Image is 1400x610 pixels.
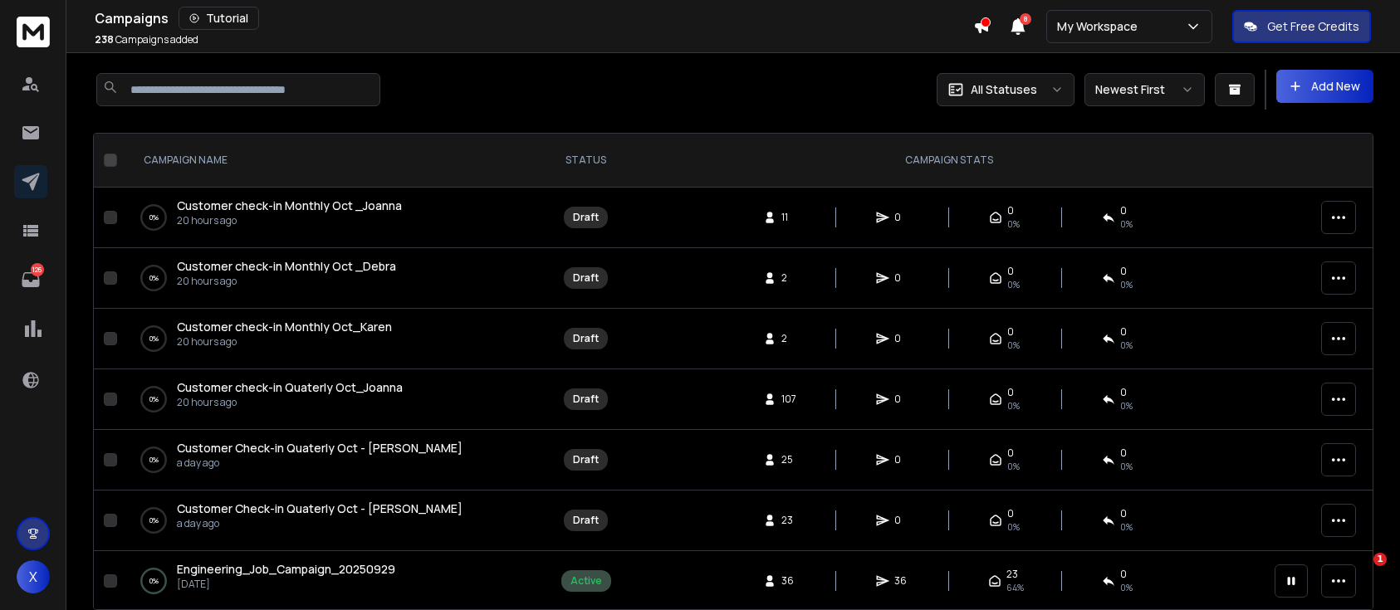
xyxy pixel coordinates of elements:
div: Campaigns [95,7,973,30]
span: 238 [95,32,114,46]
span: 0 [894,211,911,224]
span: 0% [1120,339,1133,352]
span: Customer check-in Quaterly Oct_Joanna [177,379,403,395]
div: Draft [573,271,599,285]
p: 0 % [149,391,159,407]
th: STATUS [539,134,633,188]
p: 20 hours ago [177,214,402,227]
span: 0 [1120,386,1127,399]
span: 2 [781,332,798,345]
td: 0%Customer Check-in Quaterly Oct - [PERSON_NAME]a day ago [124,430,539,490]
span: 0 [894,332,911,345]
div: Draft [573,393,599,406]
span: 0 [894,514,911,527]
button: X [17,560,50,593]
a: Customer check-in Monthly Oct_Karen [177,319,392,335]
span: 107 [781,393,798,406]
span: Engineering_Job_Campaign_20250929 [177,561,395,577]
div: Draft [573,211,599,224]
a: Customer check-in Monthly Oct _Debra [177,258,396,275]
p: 0 % [149,209,159,226]
div: Active [570,574,602,588]
p: My Workspace [1057,18,1144,35]
p: 20 hours ago [177,396,403,409]
p: Campaigns added [95,33,198,46]
span: 0 [1120,265,1127,278]
span: 0% [1120,217,1133,231]
span: 0 [1007,325,1014,339]
span: 36 [894,574,911,588]
a: Customer check-in Quaterly Oct_Joanna [177,379,403,396]
p: 0 % [149,270,159,286]
p: All Statuses [971,81,1037,98]
span: 36 [781,574,798,588]
span: 0 [1120,325,1127,339]
span: 23 [1006,568,1018,581]
span: 0 [894,271,911,285]
button: Newest First [1084,73,1205,106]
td: 0%Customer check-in Monthly Oct _Joanna20 hours ago [124,188,539,248]
p: 20 hours ago [177,275,396,288]
td: 0%Customer check-in Monthly Oct _Debra20 hours ago [124,248,539,309]
span: 1 [1373,553,1387,566]
span: 0% [1007,217,1020,231]
span: 0 [1007,265,1014,278]
th: CAMPAIGN NAME [124,134,539,188]
p: a day ago [177,517,463,530]
span: 0 [894,393,911,406]
span: 0% [1007,520,1020,534]
span: 0 % [1120,581,1133,594]
iframe: Intercom live chat [1339,553,1379,593]
span: 0% [1120,399,1133,412]
span: 64 % [1006,581,1024,594]
span: 0% [1007,278,1020,291]
span: 0% [1007,460,1020,473]
a: Engineering_Job_Campaign_20250929 [177,561,395,578]
span: Customer Check-in Quaterly Oct - [PERSON_NAME] [177,500,463,516]
div: Draft [573,453,599,466]
p: 0 % [149,573,159,589]
button: Tutorial [179,7,259,30]
a: Customer Check-in Quaterly Oct - [PERSON_NAME] [177,500,463,517]
span: 0% [1120,460,1133,473]
span: 0% [1007,399,1020,412]
a: 126 [14,263,47,296]
span: 25 [781,453,798,466]
p: [DATE] [177,578,395,591]
td: 0%Customer check-in Quaterly Oct_Joanna20 hours ago [124,369,539,430]
span: Customer check-in Monthly Oct _Joanna [177,198,402,213]
p: 20 hours ago [177,335,392,349]
p: 0 % [149,330,159,347]
button: Get Free Credits [1232,10,1371,43]
span: 0% [1120,278,1133,291]
span: 0 [1007,447,1014,460]
a: Customer check-in Monthly Oct _Joanna [177,198,402,214]
span: Customer check-in Monthly Oct _Debra [177,258,396,274]
span: 0 [1007,507,1014,520]
th: CAMPAIGN STATS [633,134,1265,188]
div: Draft [573,514,599,527]
span: 0% [1120,520,1133,534]
span: 0 [894,453,911,466]
span: 8 [1020,13,1031,25]
span: 0 [1120,507,1127,520]
td: 0%Customer check-in Monthly Oct_Karen20 hours ago [124,309,539,369]
span: 0 [1120,204,1127,217]
p: Get Free Credits [1267,18,1359,35]
span: 0% [1007,339,1020,352]
p: 0 % [149,451,159,468]
span: 0 [1007,204,1014,217]
p: a day ago [177,456,463,470]
td: 0%Customer Check-in Quaterly Oct - [PERSON_NAME]a day ago [124,490,539,551]
button: Add New [1276,70,1373,103]
p: 126 [31,263,44,276]
a: Customer Check-in Quaterly Oct - [PERSON_NAME] [177,440,463,456]
span: 0 [1120,447,1127,460]
span: Customer Check-in Quaterly Oct - [PERSON_NAME] [177,440,463,456]
span: 0 [1007,386,1014,399]
span: 23 [781,514,798,527]
div: Draft [573,332,599,345]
